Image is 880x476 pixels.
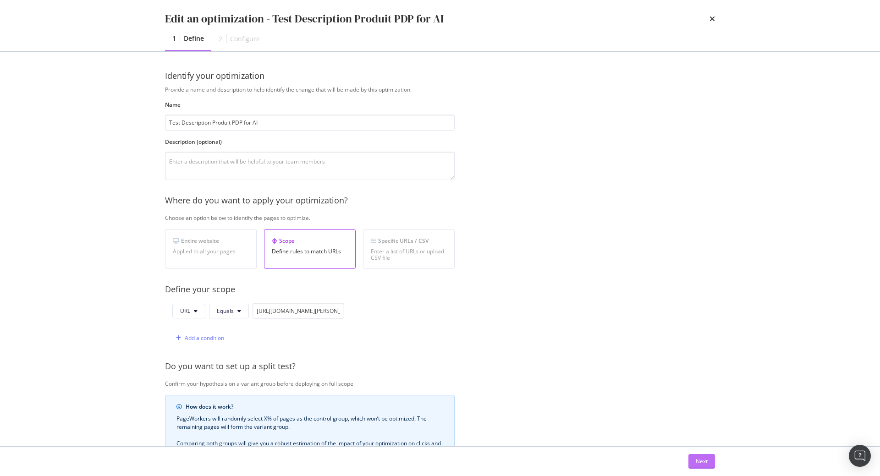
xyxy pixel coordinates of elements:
[209,304,249,318] button: Equals
[165,86,760,93] div: Provide a name and description to help identify the change that will be made by this optimization.
[709,11,715,27] div: times
[172,34,176,43] div: 1
[165,115,455,131] input: Enter an optimization name to easily find it back
[272,248,348,255] div: Define rules to match URLs
[165,195,760,207] div: Where do you want to apply your optimization?
[165,380,760,388] div: Confirm your hypothesis on a variant group before deploying on full scope
[165,11,444,27] div: Edit an optimization - Test Description Produit PDP for AI
[217,307,234,315] span: Equals
[186,403,443,411] div: How does it work?
[849,445,871,467] div: Open Intercom Messenger
[180,307,190,315] span: URL
[173,237,249,245] div: Entire website
[176,415,443,456] div: PageWorkers will randomly select X% of pages as the control group, which won’t be optimized. The ...
[272,237,348,245] div: Scope
[165,284,760,295] div: Define your scope
[165,214,760,222] div: Choose an option below to identify the pages to optimize.
[165,361,760,372] div: Do you want to set up a split test?
[230,34,260,44] div: Configure
[219,34,222,44] div: 2
[165,395,455,464] div: info banner
[696,457,708,465] div: Next
[173,248,249,255] div: Applied to all your pages
[165,70,715,82] div: Identify your optimization
[371,248,447,261] div: Enter a list of URLs or upload CSV file
[185,334,224,342] div: Add a condition
[165,138,455,146] label: Description (optional)
[172,304,205,318] button: URL
[184,34,204,43] div: Define
[688,454,715,469] button: Next
[371,237,447,245] div: Specific URLs / CSV
[172,331,224,345] button: Add a condition
[165,101,455,109] label: Name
